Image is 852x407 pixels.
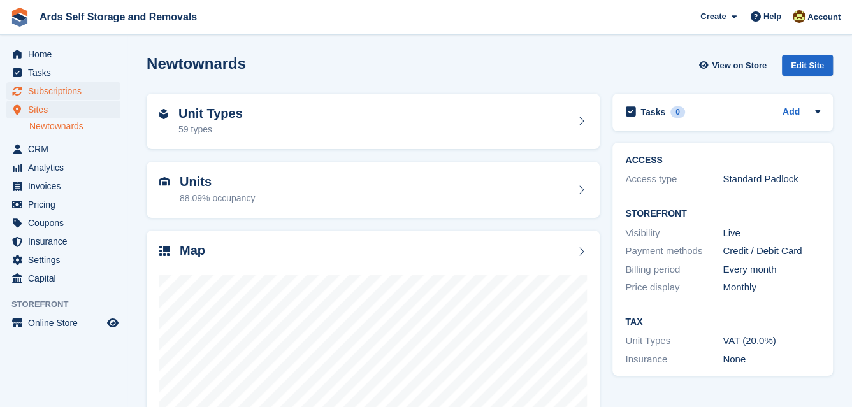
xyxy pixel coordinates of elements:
[28,159,105,176] span: Analytics
[6,177,120,195] a: menu
[28,45,105,63] span: Home
[670,106,685,118] div: 0
[783,105,800,120] a: Add
[11,298,127,311] span: Storefront
[28,269,105,287] span: Capital
[6,314,120,332] a: menu
[159,109,168,119] img: unit-type-icn-2b2737a686de81e16bb02015468b77c625bbabd49415b5ef34ead5e3b44a266d.svg
[807,11,841,24] span: Account
[723,262,820,277] div: Every month
[6,232,120,250] a: menu
[723,244,820,259] div: Credit / Debit Card
[625,352,723,367] div: Insurance
[6,214,120,232] a: menu
[28,177,105,195] span: Invoices
[159,246,170,256] img: map-icn-33ee37083ee616e46c38cad1a60f524a97daa1e2b2c8c0bc3eb3415660979fc1.svg
[147,162,600,218] a: Units 88.09% occupancy
[28,232,105,250] span: Insurance
[782,55,833,76] div: Edit Site
[34,6,202,27] a: Ards Self Storage and Removals
[180,175,255,189] h2: Units
[28,101,105,118] span: Sites
[147,94,600,150] a: Unit Types 59 types
[723,280,820,295] div: Monthly
[712,59,767,72] span: View on Store
[178,123,243,136] div: 59 types
[625,280,723,295] div: Price display
[6,101,120,118] a: menu
[28,314,105,332] span: Online Store
[723,172,820,187] div: Standard Padlock
[793,10,805,23] img: Mark McFerran
[6,196,120,213] a: menu
[6,159,120,176] a: menu
[28,251,105,269] span: Settings
[723,352,820,367] div: None
[10,8,29,27] img: stora-icon-8386f47178a22dfd0bd8f6a31ec36ba5ce8667c1dd55bd0f319d3a0aa187defe.svg
[625,244,723,259] div: Payment methods
[763,10,781,23] span: Help
[29,120,120,132] a: Newtownards
[625,155,820,166] h2: ACCESS
[625,209,820,219] h2: Storefront
[6,82,120,100] a: menu
[105,315,120,331] a: Preview store
[28,64,105,82] span: Tasks
[625,172,723,187] div: Access type
[6,45,120,63] a: menu
[625,317,820,327] h2: Tax
[178,106,243,121] h2: Unit Types
[28,82,105,100] span: Subscriptions
[640,106,665,118] h2: Tasks
[6,251,120,269] a: menu
[6,140,120,158] a: menu
[723,226,820,241] div: Live
[625,262,723,277] div: Billing period
[28,140,105,158] span: CRM
[159,177,170,186] img: unit-icn-7be61d7bf1b0ce9d3e12c5938cc71ed9869f7b940bace4675aadf7bd6d80202e.svg
[723,334,820,348] div: VAT (20.0%)
[700,10,726,23] span: Create
[625,334,723,348] div: Unit Types
[147,55,246,72] h2: Newtownards
[625,226,723,241] div: Visibility
[28,196,105,213] span: Pricing
[782,55,833,81] a: Edit Site
[6,269,120,287] a: menu
[6,64,120,82] a: menu
[697,55,772,76] a: View on Store
[28,214,105,232] span: Coupons
[180,243,205,258] h2: Map
[180,192,255,205] div: 88.09% occupancy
